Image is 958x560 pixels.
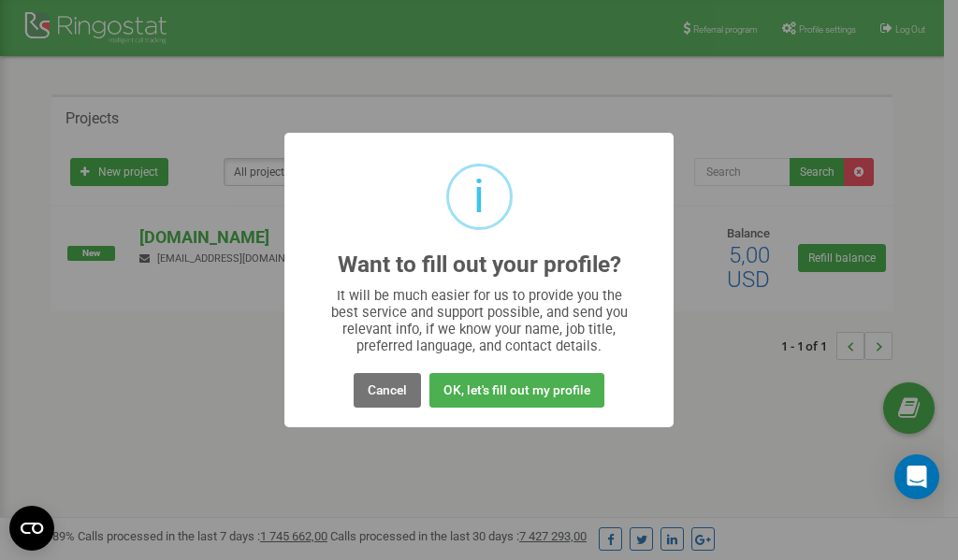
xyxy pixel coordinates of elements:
button: Open CMP widget [9,506,54,551]
button: Cancel [354,373,421,408]
button: OK, let's fill out my profile [429,373,604,408]
h2: Want to fill out your profile? [338,252,621,278]
div: It will be much easier for us to provide you the best service and support possible, and send you ... [322,287,637,354]
div: Open Intercom Messenger [894,454,939,499]
div: i [473,166,485,227]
